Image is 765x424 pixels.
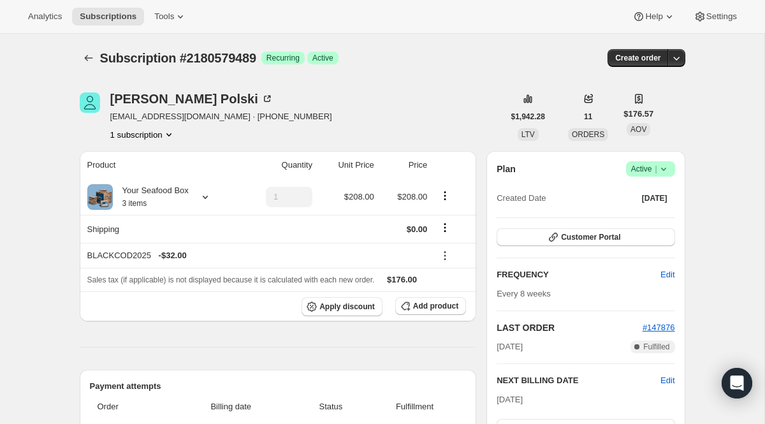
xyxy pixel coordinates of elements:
button: Analytics [20,8,69,26]
span: $1,942.28 [511,112,545,122]
span: Fulfilled [643,342,669,352]
h2: Payment attempts [90,380,467,393]
a: #147876 [643,323,675,332]
button: Edit [660,374,674,387]
th: Shipping [80,215,240,243]
button: Tools [147,8,194,26]
button: Product actions [110,128,175,141]
span: Analytics [28,11,62,22]
span: ORDERS [572,130,604,139]
div: Open Intercom Messenger [722,368,752,398]
span: $176.00 [387,275,417,284]
h2: LAST ORDER [497,321,643,334]
th: Order [90,393,168,421]
span: Edit [660,268,674,281]
button: Settings [686,8,745,26]
button: Add product [395,297,466,315]
button: Create order [608,49,668,67]
span: Sales tax (if applicable) is not displayed because it is calculated with each new order. [87,275,375,284]
span: $208.00 [344,192,374,201]
span: 11 [584,112,592,122]
button: [DATE] [634,189,675,207]
button: Customer Portal [497,228,674,246]
span: [DATE] [497,340,523,353]
span: Recurring [266,53,300,63]
button: Help [625,8,683,26]
span: | [655,164,657,174]
div: [PERSON_NAME] Polski [110,92,273,105]
button: Product actions [435,189,455,203]
button: Shipping actions [435,221,455,235]
span: Subscription #2180579489 [100,51,256,65]
span: Rachel Polski [80,92,100,113]
span: $0.00 [407,224,428,234]
span: Add product [413,301,458,311]
button: 11 [576,108,600,126]
span: $176.57 [623,108,653,121]
span: Every 8 weeks [497,289,551,298]
span: Status [298,400,363,413]
span: AOV [630,125,646,134]
span: Apply discount [319,302,375,312]
span: LTV [521,130,535,139]
h2: NEXT BILLING DATE [497,374,660,387]
button: #147876 [643,321,675,334]
span: $208.00 [397,192,427,201]
span: Billing date [171,400,291,413]
span: Active [312,53,333,63]
th: Product [80,151,240,179]
span: [EMAIL_ADDRESS][DOMAIN_NAME] · [PHONE_NUMBER] [110,110,332,123]
small: 3 items [122,199,147,208]
span: Subscriptions [80,11,136,22]
th: Price [378,151,432,179]
span: Customer Portal [561,232,620,242]
span: - $32.00 [159,249,187,262]
th: Quantity [240,151,316,179]
h2: FREQUENCY [497,268,660,281]
h2: Plan [497,163,516,175]
span: Active [631,163,670,175]
button: $1,942.28 [504,108,553,126]
span: Create order [615,53,660,63]
span: Help [645,11,662,22]
span: Fulfillment [371,400,458,413]
div: Your Seafood Box [113,184,189,210]
th: Unit Price [316,151,378,179]
img: product img [87,184,113,210]
button: Edit [653,265,682,285]
button: Apply discount [302,297,382,316]
button: Subscriptions [80,49,98,67]
div: BLACKCOD2025 [87,249,428,262]
span: Created Date [497,192,546,205]
span: [DATE] [642,193,667,203]
span: Settings [706,11,737,22]
span: [DATE] [497,395,523,404]
button: Subscriptions [72,8,144,26]
span: Tools [154,11,174,22]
